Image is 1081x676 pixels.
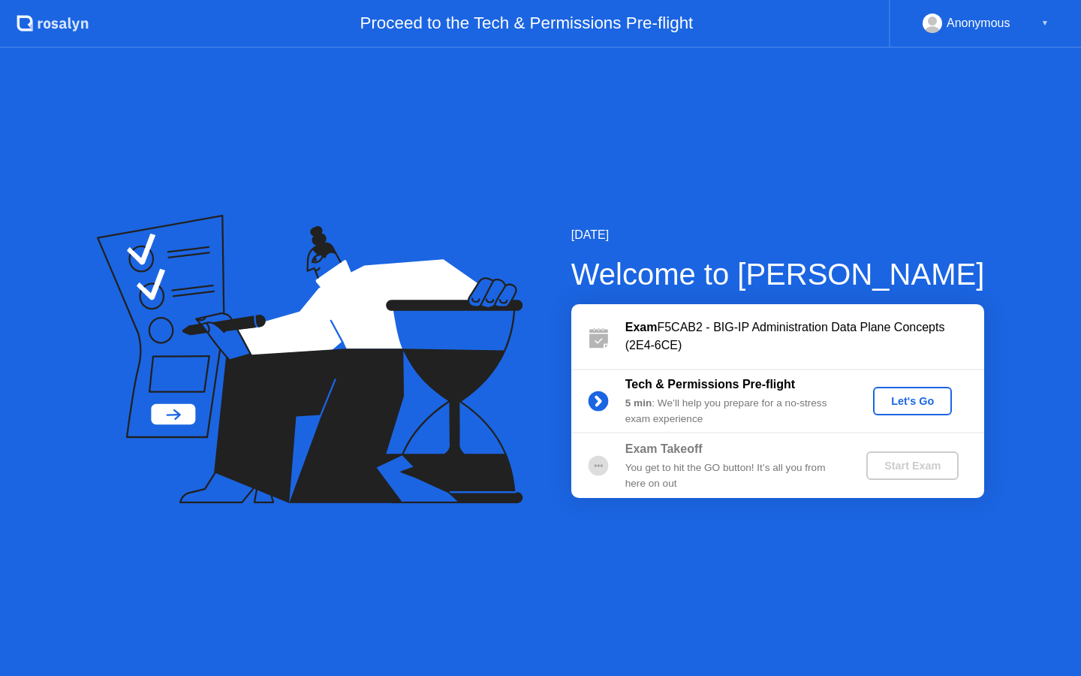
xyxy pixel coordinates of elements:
b: 5 min [625,397,652,409]
div: Welcome to [PERSON_NAME] [571,252,985,297]
div: F5CAB2 - BIG-IP Administration Data Plane Concepts (2E4-6CE) [625,318,984,355]
b: Exam [625,321,658,333]
div: You get to hit the GO button! It’s all you from here on out [625,460,842,491]
div: [DATE] [571,226,985,244]
div: ▼ [1041,14,1049,33]
b: Tech & Permissions Pre-flight [625,378,795,391]
div: : We’ll help you prepare for a no-stress exam experience [625,396,842,427]
b: Exam Takeoff [625,442,703,455]
div: Anonymous [947,14,1010,33]
div: Start Exam [872,460,953,472]
button: Let's Go [873,387,952,415]
div: Let's Go [879,395,946,407]
button: Start Exam [866,451,959,480]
